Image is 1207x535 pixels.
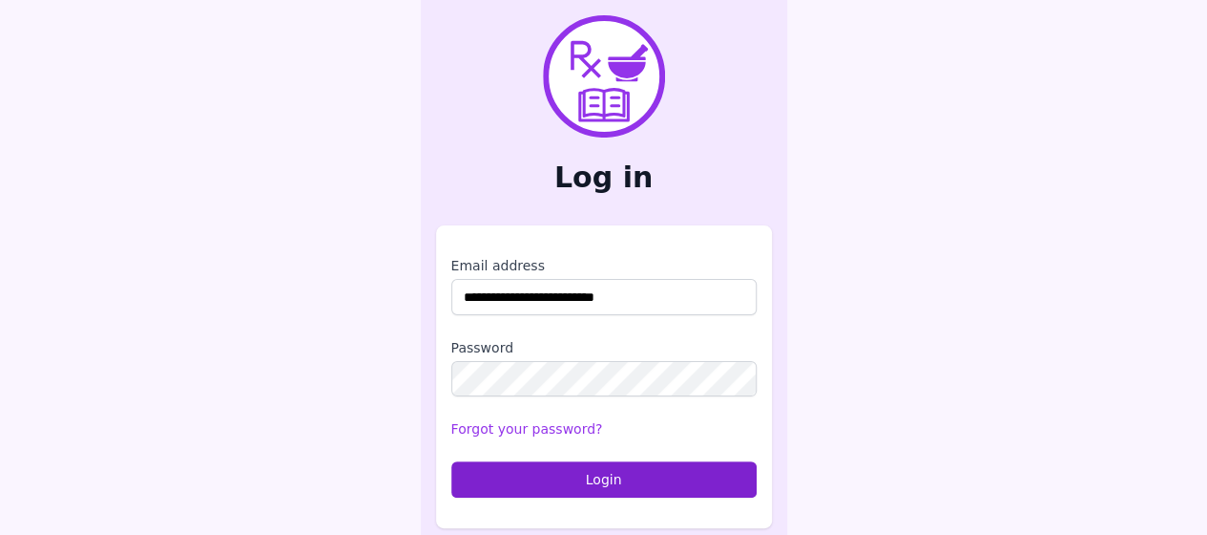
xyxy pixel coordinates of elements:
a: Forgot your password? [451,421,603,437]
button: Login [451,461,757,498]
img: PharmXellence Logo [543,15,665,138]
label: Email address [451,256,757,275]
h2: Log in [436,160,772,195]
label: Password [451,338,757,357]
